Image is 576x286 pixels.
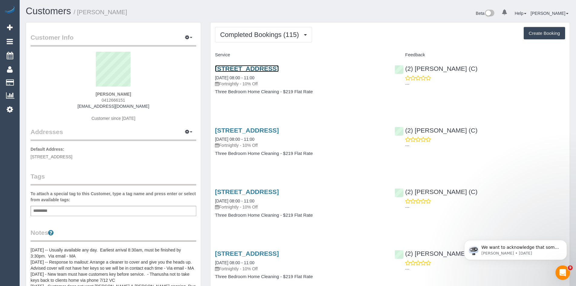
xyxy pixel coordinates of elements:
[4,6,16,15] img: Automaid Logo
[31,191,196,203] label: To attach a special tag to this Customer, type a tag name and press enter or select from availabl...
[77,104,149,109] a: [EMAIL_ADDRESS][DOMAIN_NAME]
[74,9,127,15] small: / [PERSON_NAME]
[96,92,131,97] strong: [PERSON_NAME]
[220,31,302,38] span: Completed Bookings (115)
[26,18,104,100] span: We want to acknowledge that some users may be experiencing lag or slower performance in our softw...
[215,213,386,218] h4: Three Bedroom Home Cleaning - $219 Flat Rate
[395,65,477,72] a: (2) [PERSON_NAME] (C)
[395,188,477,195] a: (2) [PERSON_NAME] (C)
[568,265,573,270] span: 9
[405,204,565,210] p: ---
[215,204,386,210] p: Fortnightly - 10% Off
[31,228,196,242] legend: Notes
[31,154,72,159] span: [STREET_ADDRESS]
[476,11,495,16] a: Beta
[215,75,254,80] a: [DATE] 08:00 - 11:00
[215,81,386,87] p: Fortnightly - 10% Off
[515,11,526,16] a: Help
[395,250,477,257] a: (2) [PERSON_NAME] (C)
[215,260,254,265] a: [DATE] 08:00 - 11:00
[405,81,565,87] p: ---
[102,98,125,103] span: 0412666151
[31,172,196,186] legend: Tags
[531,11,568,16] a: [PERSON_NAME]
[455,227,576,270] iframe: Intercom notifications message
[215,137,254,142] a: [DATE] 08:00 - 11:00
[215,199,254,203] a: [DATE] 08:00 - 11:00
[31,146,64,152] label: Default Address:
[555,265,570,280] iframe: Intercom live chat
[405,266,565,272] p: ---
[215,274,386,279] h4: Three Bedroom Home Cleaning - $219 Flat Rate
[215,89,386,94] h4: Three Bedroom Home Cleaning - $219 Flat Rate
[215,52,386,58] h4: Service
[215,250,279,257] a: [STREET_ADDRESS]
[215,142,386,148] p: Fortnightly - 10% Off
[215,127,279,134] a: [STREET_ADDRESS]
[215,266,386,272] p: Fortnightly - 10% Off
[395,127,477,134] a: (2) [PERSON_NAME] (C)
[484,10,494,18] img: New interface
[524,27,565,40] button: Create Booking
[405,143,565,149] p: ---
[26,23,104,29] p: Message from Ellie, sent 5d ago
[215,188,279,195] a: [STREET_ADDRESS]
[215,151,386,156] h4: Three Bedroom Home Cleaning - $219 Flat Rate
[26,6,71,16] a: Customers
[31,33,196,47] legend: Customer Info
[215,65,279,72] a: [STREET_ADDRESS]
[215,27,312,42] button: Completed Bookings (115)
[91,116,135,121] span: Customer since [DATE]
[395,52,565,58] h4: Feedback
